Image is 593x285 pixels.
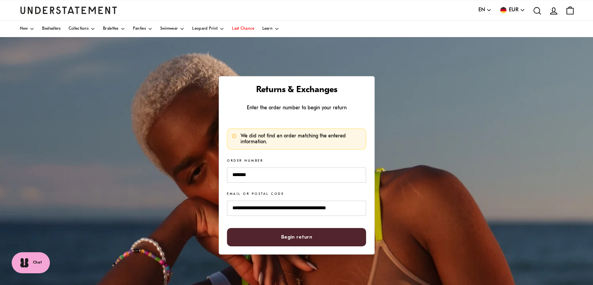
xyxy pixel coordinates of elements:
h1: Returns & Exchanges [227,85,366,96]
button: Chat [12,252,50,273]
button: Begin return [227,228,366,246]
a: Collections [69,21,95,37]
label: Email or Postal Code [227,192,284,197]
a: Swimwear [160,21,184,37]
span: New [20,27,28,31]
span: Bralettes [103,27,119,31]
span: EN [478,6,485,14]
a: Understatement Homepage [20,7,117,14]
p: We did not find an order matching the entered information. [241,133,361,145]
span: Leopard Print [192,27,218,31]
span: Begin return [281,228,312,246]
span: Learn [262,27,273,31]
a: Bralettes [103,21,125,37]
span: Bestsellers [42,27,60,31]
button: EN [478,6,492,14]
a: Bestsellers [42,21,60,37]
span: Swimwear [160,27,178,31]
a: Leopard Print [192,21,224,37]
a: Panties [133,21,152,37]
span: Last Chance [232,27,254,31]
a: Learn [262,21,279,37]
label: Order Number [227,159,263,164]
span: Collections [69,27,89,31]
span: EUR [509,6,519,14]
span: Chat [33,260,42,266]
span: Panties [133,27,146,31]
button: EUR [499,6,525,14]
p: Enter the order number to begin your return [227,104,366,112]
a: New [20,21,35,37]
a: Last Chance [232,21,254,37]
